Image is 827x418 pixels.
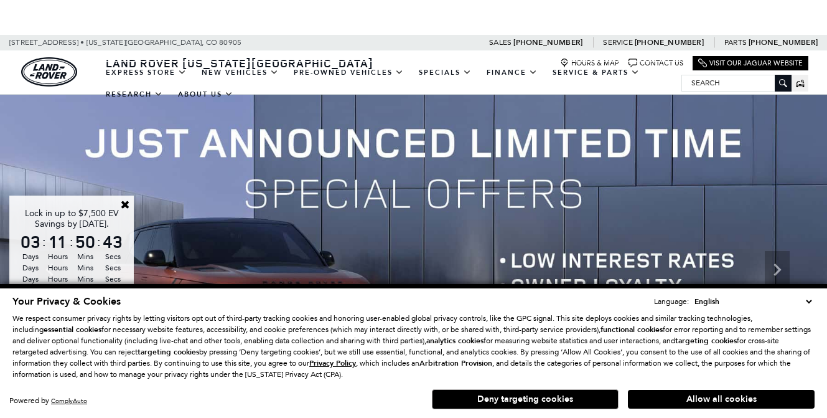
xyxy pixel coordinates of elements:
[691,295,815,308] select: Language Select
[21,57,77,87] img: Land Rover
[44,325,101,335] strong: essential cookies
[479,62,545,83] a: Finance
[12,313,815,380] p: We respect consumer privacy rights by letting visitors opt out of third-party tracking cookies an...
[9,38,241,47] a: [STREET_ADDRESS] • [US_STATE][GEOGRAPHIC_DATA], CO 80905
[73,262,97,273] span: Mins
[309,358,356,368] u: Privacy Policy
[309,359,356,368] a: Privacy Policy
[97,232,101,251] span: :
[682,75,791,90] input: Search
[411,62,479,83] a: Specials
[119,199,131,210] a: Close
[194,62,286,83] a: New Vehicles
[724,38,747,47] span: Parts
[628,59,683,68] a: Contact Us
[101,273,124,285] span: Secs
[560,59,619,68] a: Hours & Map
[545,62,647,83] a: Service & Parts
[698,59,803,68] a: Visit Our Jaguar Website
[42,232,46,251] span: :
[432,389,619,409] button: Deny targeting cookies
[101,251,124,262] span: Secs
[98,62,681,105] nav: Main Navigation
[654,298,689,305] div: Language:
[628,390,815,409] button: Allow all cookies
[19,262,42,273] span: Days
[101,262,124,273] span: Secs
[219,35,241,50] span: 80905
[98,55,381,70] a: Land Rover [US_STATE][GEOGRAPHIC_DATA]
[286,62,411,83] a: Pre-Owned Vehicles
[635,37,704,47] a: [PHONE_NUMBER]
[101,233,124,250] span: 43
[73,273,97,285] span: Mins
[46,251,70,262] span: Hours
[600,325,663,335] strong: functional cookies
[21,57,77,87] a: land-rover
[9,35,85,50] span: [STREET_ADDRESS] •
[9,397,87,405] div: Powered by
[46,233,70,250] span: 11
[98,83,171,105] a: Research
[70,232,73,251] span: :
[765,251,790,288] div: Next
[749,37,818,47] a: [PHONE_NUMBER]
[19,273,42,285] span: Days
[98,62,194,83] a: EXPRESS STORE
[12,295,121,308] span: Your Privacy & Cookies
[25,208,119,229] span: Lock in up to $7,500 EV Savings by [DATE].
[106,55,373,70] span: Land Rover [US_STATE][GEOGRAPHIC_DATA]
[86,35,204,50] span: [US_STATE][GEOGRAPHIC_DATA],
[51,397,87,405] a: ComplyAuto
[19,233,42,250] span: 03
[138,347,199,357] strong: targeting cookies
[206,35,217,50] span: CO
[419,358,492,368] strong: Arbitration Provision
[675,336,737,346] strong: targeting cookies
[46,262,70,273] span: Hours
[73,233,97,250] span: 50
[46,273,70,285] span: Hours
[171,83,241,105] a: About Us
[426,336,484,346] strong: analytics cookies
[73,251,97,262] span: Mins
[19,251,42,262] span: Days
